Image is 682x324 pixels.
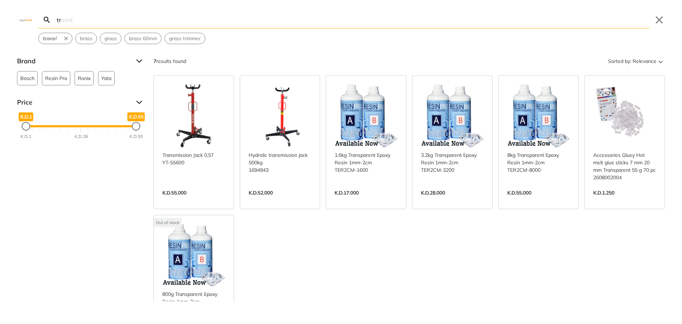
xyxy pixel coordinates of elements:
div: results found [153,55,186,67]
button: Resin Pro [42,71,70,85]
button: Bosch [17,71,38,85]
div: Maximum Price [132,122,140,131]
span: Brand [17,55,131,67]
button: Remove suggestion: transf [61,33,72,44]
span: grass trimmer [169,35,201,42]
div: K.D.55 [130,133,143,140]
span: Resin Pro [45,71,67,85]
span: f [43,35,57,42]
strong: trans [43,35,55,42]
span: Price [17,97,131,108]
div: Suggestion: grass trimmer [164,33,205,44]
button: Sorted by:Relevance Sort [607,55,665,67]
button: Select suggestion: transf [39,33,61,44]
div: Suggestion: brass [75,33,97,44]
button: Select suggestion: grass trimmer [165,33,205,44]
div: Out of stock [154,218,182,227]
img: Close [17,18,34,21]
button: Yato [98,71,115,85]
span: grass [104,35,117,42]
div: Suggestion: brass 60mm [124,33,162,44]
div: Suggestion: grass [100,33,121,44]
button: Close [654,14,665,26]
div: Minimum Price [22,122,30,131]
span: Yato [101,71,112,85]
button: Select suggestion: grass [100,33,121,44]
svg: Remove suggestion: transf [63,35,69,42]
span: Bosch [20,71,34,85]
button: Ronix [75,71,94,85]
div: K.D.28 [75,133,88,140]
span: brass [80,35,92,42]
button: Select suggestion: brass [76,33,97,44]
span: Relevance [633,55,656,67]
strong: 7 [153,58,156,64]
button: Select suggestion: brass 60mm [125,33,161,44]
input: Search… [55,11,649,28]
svg: Sort [656,57,665,65]
svg: Search [43,16,51,24]
div: Suggestion: transf [38,33,72,44]
span: brass 60mm [129,35,157,42]
span: Ronix [78,71,91,85]
div: K.D.1 [21,133,31,140]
